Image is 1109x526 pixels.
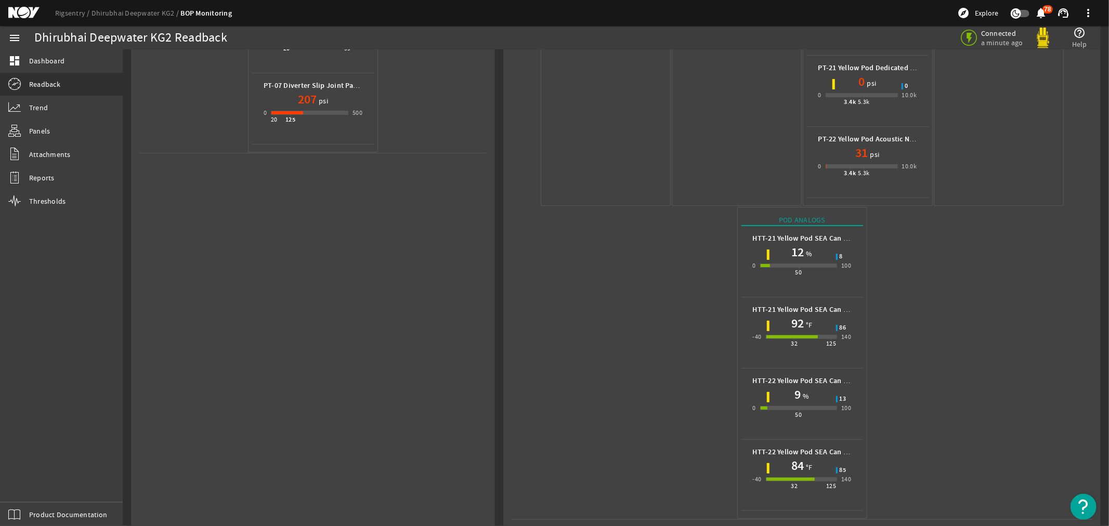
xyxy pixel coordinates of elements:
span: Trend [29,102,48,113]
div: 500 [353,108,362,118]
b: PT-21 Yellow Pod Dedicated Shear Accumlator Bank Pressure [818,63,1015,73]
span: 86 [840,325,846,331]
div: -40 [753,474,762,484]
a: Dhirubhai Deepwater KG2 [92,8,181,18]
span: Connected [981,29,1025,38]
div: 3.4k [844,97,856,107]
span: Reports [29,173,55,183]
div: 5.3k [858,97,870,107]
button: 78 [1036,8,1047,19]
span: Thresholds [29,196,66,206]
div: 100 [841,260,851,271]
div: 140 [841,474,851,484]
mat-icon: menu [8,32,21,44]
h1: 12 [791,244,804,260]
div: 100 [841,403,851,413]
span: % [804,248,812,259]
button: Explore [953,5,1002,21]
div: 140 [841,332,851,342]
div: 3.4k [844,168,856,178]
div: -40 [753,332,762,342]
div: 0 [264,108,267,118]
h1: 92 [791,315,804,332]
span: psi [868,149,880,160]
span: Product Documentation [29,509,107,520]
div: 125 [826,338,836,349]
span: Attachments [29,149,71,160]
div: 125 [826,481,836,491]
span: Readback [29,79,60,89]
b: PT-07 Diverter Slip Joint Packer Hydraulic Pressure [264,81,429,90]
span: psi [865,78,877,88]
button: more_vert [1076,1,1101,25]
div: 125 [285,114,295,125]
h1: 0 [859,73,865,90]
span: °F [804,320,813,330]
div: 10.0k [902,90,917,100]
h1: 9 [794,386,801,403]
b: HTT-22 Yellow Pod SEA Can 2 Temperature [753,447,891,457]
b: HTT-22 Yellow Pod SEA Can 2 Humidity [753,376,880,386]
mat-icon: dashboard [8,55,21,67]
img: Yellowpod.svg [1033,28,1053,48]
span: 8 [840,254,843,260]
div: 0 [753,403,756,413]
div: 20 [271,114,278,125]
div: 0 [818,161,821,172]
span: 0 [905,83,908,89]
b: HTT-21 Yellow Pod SEA Can 1 Humidity [753,233,880,243]
h1: 31 [856,144,868,161]
div: 10.0k [902,161,917,172]
div: 5.3k [858,168,870,178]
div: Dhirubhai Deepwater KG2 Readback [34,33,227,43]
h1: 84 [791,457,804,474]
mat-icon: explore [957,7,970,19]
div: 32 [791,338,798,349]
button: Open Resource Center [1071,494,1097,520]
div: 0 [818,90,821,100]
div: Pod Analogs [741,215,863,226]
span: Explore [975,8,998,18]
div: 0 [753,260,756,271]
a: Rigsentry [55,8,92,18]
mat-icon: help_outline [1074,27,1086,39]
span: % [801,391,809,401]
h1: 207 [298,91,317,108]
span: Dashboard [29,56,64,66]
span: °F [804,462,813,472]
b: HTT-21 Yellow Pod SEA Can 1 Temperature [753,305,891,314]
div: 50 [795,267,802,278]
span: a minute ago [981,38,1025,47]
span: psi [317,96,328,106]
a: BOP Monitoring [181,8,232,18]
span: Panels [29,126,50,136]
mat-icon: support_agent [1057,7,1069,19]
div: 50 [795,410,802,420]
b: PT-22 Yellow Pod Acoustic Non-Shear Accumulator Bank Pressure [818,134,1030,144]
mat-icon: notifications [1035,7,1048,19]
span: 13 [840,396,846,402]
span: Help [1072,39,1087,49]
div: 32 [791,481,798,491]
span: 85 [840,467,846,474]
